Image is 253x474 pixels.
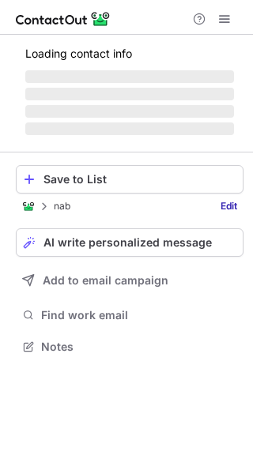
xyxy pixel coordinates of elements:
[25,105,234,118] span: ‌
[16,9,111,28] img: ContactOut v5.3.10
[25,88,234,100] span: ‌
[16,336,244,358] button: Notes
[16,165,244,194] button: Save to List
[43,274,168,287] span: Add to email campaign
[41,340,237,354] span: Notes
[41,308,237,322] span: Find work email
[22,200,35,213] img: ContactOut
[16,304,244,326] button: Find work email
[43,236,212,249] span: AI write personalized message
[43,173,236,186] div: Save to List
[54,201,70,212] p: nab
[16,266,244,295] button: Add to email campaign
[16,228,244,257] button: AI write personalized message
[25,70,234,83] span: ‌
[25,122,234,135] span: ‌
[214,198,244,214] a: Edit
[25,47,234,60] p: Loading contact info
